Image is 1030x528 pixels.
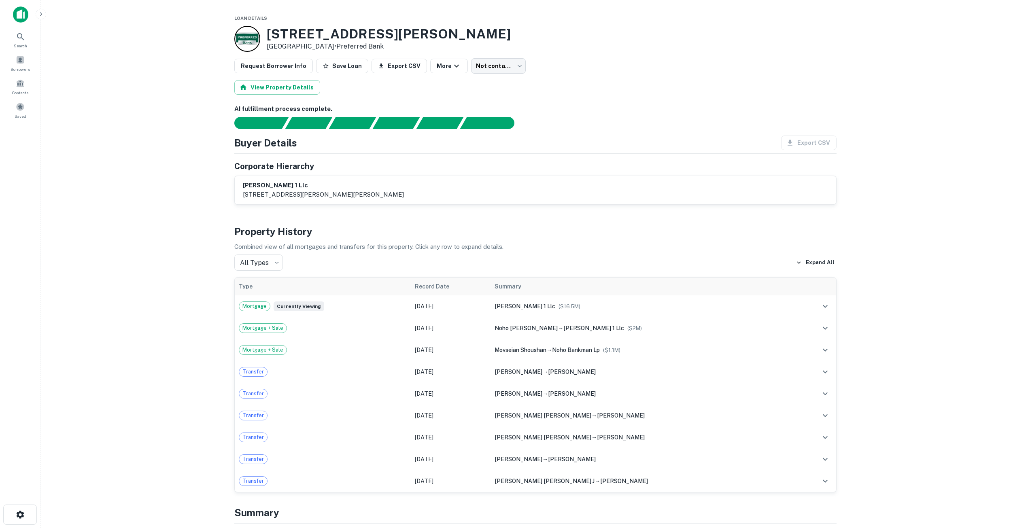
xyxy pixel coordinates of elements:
td: [DATE] [411,470,491,492]
div: → [495,324,790,333]
span: Mortgage + Sale [239,346,287,354]
span: [PERSON_NAME] 1 llc [563,325,624,331]
button: expand row [818,430,832,444]
div: → [495,346,790,354]
td: [DATE] [411,383,491,405]
span: [PERSON_NAME] [PERSON_NAME] [495,412,591,419]
div: → [495,455,790,464]
td: [DATE] [411,339,491,361]
h5: Corporate Hierarchy [234,160,314,172]
p: [GEOGRAPHIC_DATA] • [267,42,511,51]
span: [PERSON_NAME] [495,369,542,375]
span: [PERSON_NAME] [597,434,645,441]
span: Transfer [239,411,267,420]
span: Transfer [239,390,267,398]
div: Your request is received and processing... [285,117,332,129]
button: expand row [818,365,832,379]
h4: Property History [234,224,837,239]
span: [PERSON_NAME] [548,456,596,462]
button: expand row [818,321,832,335]
span: Transfer [239,433,267,441]
h6: [PERSON_NAME] 1 llc [243,181,404,190]
span: Transfer [239,477,267,485]
span: [PERSON_NAME] [495,390,542,397]
span: [PERSON_NAME] [600,478,648,484]
h6: AI fulfillment process complete. [234,104,837,114]
a: Saved [2,99,38,121]
span: Contacts [12,89,28,96]
button: expand row [818,343,832,357]
span: [PERSON_NAME] [548,369,596,375]
span: Loan Details [234,16,267,21]
button: expand row [818,409,832,422]
button: Save Loan [316,59,368,73]
a: Borrowers [2,52,38,74]
div: → [495,411,790,420]
a: Preferred Bank [336,42,384,50]
div: Documents found, AI parsing details... [329,117,376,129]
span: Transfer [239,368,267,376]
button: View Property Details [234,80,320,95]
span: Mortgage [239,302,270,310]
th: Type [235,278,411,295]
td: [DATE] [411,295,491,317]
td: [DATE] [411,361,491,383]
div: AI fulfillment process complete. [460,117,524,129]
div: → [495,389,790,398]
span: Transfer [239,455,267,463]
span: noho [PERSON_NAME] [495,325,558,331]
p: [STREET_ADDRESS][PERSON_NAME][PERSON_NAME] [243,190,404,199]
span: Currently viewing [274,301,324,311]
h3: [STREET_ADDRESS][PERSON_NAME] [267,26,511,42]
span: ($ 2M ) [627,325,642,331]
div: All Types [234,254,283,271]
span: Saved [15,113,26,119]
p: Combined view of all mortgages and transfers for this property. Click any row to expand details. [234,242,837,252]
span: [PERSON_NAME] [597,412,645,419]
span: [PERSON_NAME] [PERSON_NAME] j [495,478,595,484]
td: [DATE] [411,426,491,448]
span: noho bankman lp [552,347,600,353]
img: capitalize-icon.png [13,6,28,23]
div: Sending borrower request to AI... [225,117,285,129]
div: Principals found, AI now looking for contact information... [372,117,420,129]
td: [DATE] [411,317,491,339]
a: Search [2,29,38,51]
button: More [430,59,468,73]
span: ($ 1.1M ) [603,347,620,353]
td: [DATE] [411,448,491,470]
span: [PERSON_NAME] [PERSON_NAME] [495,434,591,441]
span: Borrowers [11,66,30,72]
span: [PERSON_NAME] [548,390,596,397]
button: Request Borrower Info [234,59,313,73]
button: expand row [818,299,832,313]
button: expand row [818,474,832,488]
button: expand row [818,452,832,466]
button: Export CSV [372,59,427,73]
a: Contacts [2,76,38,98]
h4: Buyer Details [234,136,297,150]
span: Search [14,42,27,49]
span: [PERSON_NAME] 1 llc [495,303,555,310]
div: → [495,367,790,376]
div: → [495,477,790,486]
th: Record Date [411,278,491,295]
span: [PERSON_NAME] [495,456,542,462]
th: Summary [491,278,794,295]
button: Expand All [794,257,837,269]
div: Principals found, still searching for contact information. This may take time... [416,117,463,129]
span: movseian shoushan [495,347,546,353]
td: [DATE] [411,405,491,426]
div: Not contacted [471,58,526,74]
span: ($ 16.5M ) [559,303,580,310]
span: Mortgage + Sale [239,324,287,332]
div: → [495,433,790,442]
button: expand row [818,387,832,401]
h4: Summary [234,505,837,520]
